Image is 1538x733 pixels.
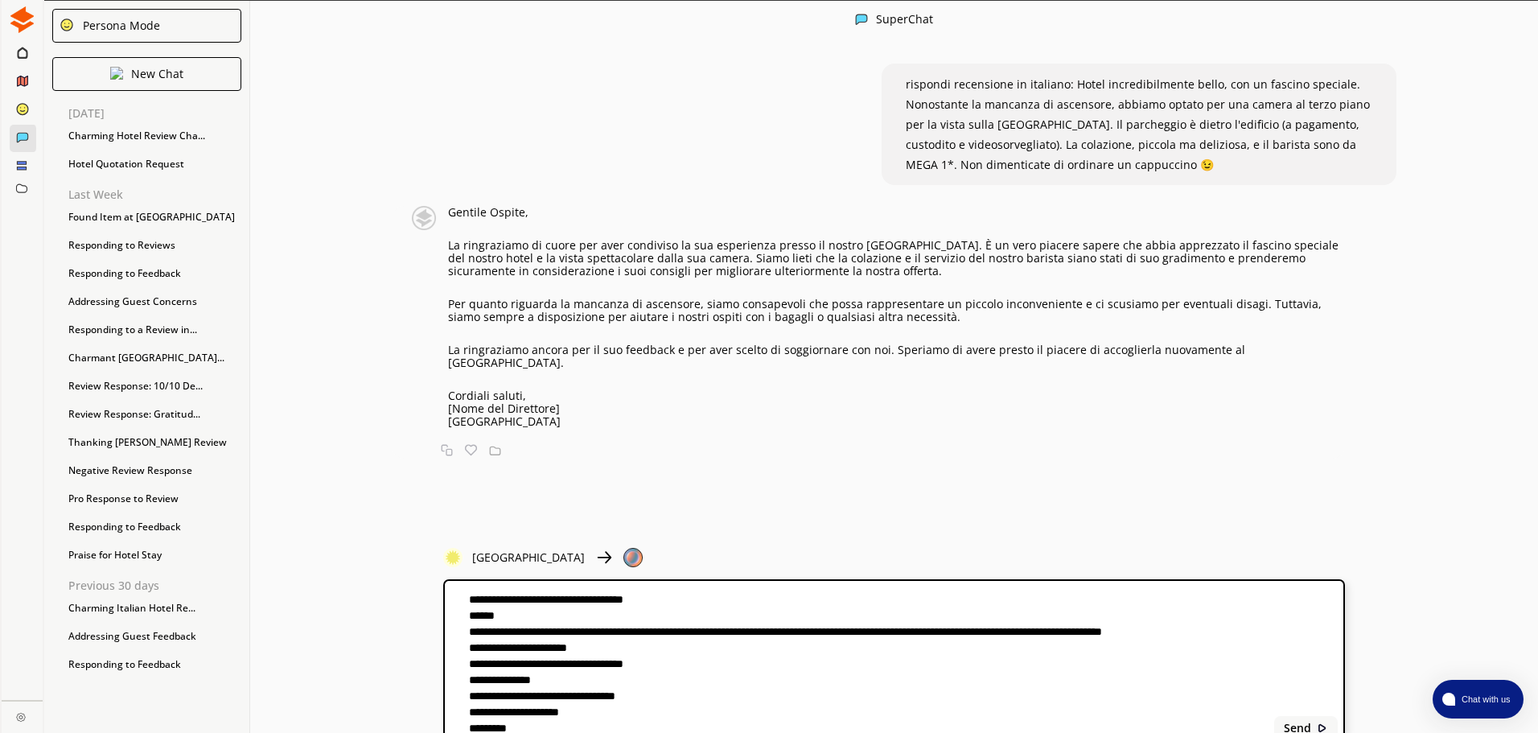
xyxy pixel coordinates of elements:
[60,543,249,567] div: Praise for Hotel Stay
[9,6,35,33] img: Close
[876,13,933,28] div: SuperChat
[448,402,1345,415] p: [Nome del Direttore]
[623,548,643,567] img: Close
[60,487,249,511] div: Pro Response to Review
[60,290,249,314] div: Addressing Guest Concerns
[448,206,1345,219] p: Gentile Ospite,
[60,374,249,398] div: Review Response: 10/10 De...
[60,152,249,176] div: Hotel Quotation Request
[60,653,249,677] div: Responding to Feedback
[60,18,74,32] img: Close
[2,701,43,729] a: Close
[60,318,249,342] div: Responding to a Review in...
[60,402,249,426] div: Review Response: Gratitud...
[68,107,249,120] p: [DATE]
[448,344,1345,369] p: La ringraziamo ancora per il suo feedback e per aver scelto di soggiornare con noi. Speriamo di a...
[60,124,249,148] div: Charming Hotel Review Cha...
[131,68,183,80] p: New Chat
[855,13,868,26] img: Close
[60,430,249,455] div: Thanking [PERSON_NAME] Review
[489,444,501,456] img: Save
[1455,693,1514,706] span: Chat with us
[443,548,463,567] img: Close
[448,298,1345,323] p: Per quanto riguarda la mancanza di ascensore, siamo consapevoli che possa rappresentare un piccol...
[60,596,249,620] div: Charming Italian Hotel Re...
[448,389,1345,402] p: Cordiali saluti,
[60,681,249,705] div: Grateful Guest Feedback
[60,261,249,286] div: Responding to Feedback
[110,67,123,80] img: Close
[68,188,249,201] p: Last Week
[60,515,249,539] div: Responding to Feedback
[60,624,249,649] div: Addressing Guest Feedback
[60,233,249,257] div: Responding to Reviews
[448,415,1345,428] p: [GEOGRAPHIC_DATA]
[408,206,440,230] img: Close
[906,76,1370,172] span: rispondi recensione in italiano: Hotel incredibilmente bello, con un fascino speciale. Nonostante...
[16,712,26,722] img: Close
[465,444,477,456] img: Favorite
[594,548,614,567] img: Close
[77,19,160,32] div: Persona Mode
[60,346,249,370] div: Charmant [GEOGRAPHIC_DATA]...
[1433,680,1524,719] button: atlas-launcher
[441,444,453,456] img: Copy
[60,459,249,483] div: Negative Review Response
[60,205,249,229] div: Found Item at [GEOGRAPHIC_DATA]
[448,239,1345,278] p: La ringraziamo di cuore per aver condiviso la sua esperienza presso il nostro [GEOGRAPHIC_DATA]. ...
[68,579,249,592] p: Previous 30 days
[472,551,585,564] p: [GEOGRAPHIC_DATA]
